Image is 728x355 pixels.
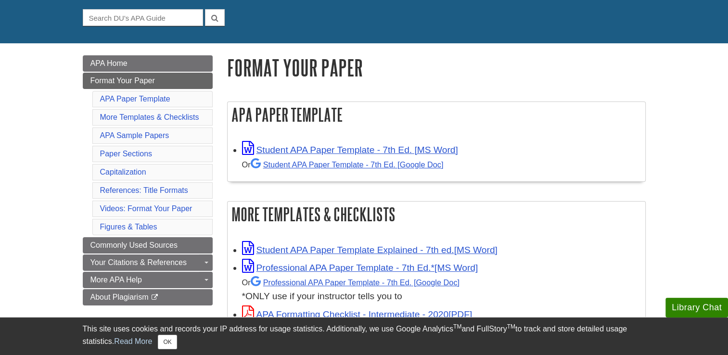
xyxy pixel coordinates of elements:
[507,323,515,330] sup: TM
[83,254,213,271] a: Your Citations & References
[83,73,213,89] a: Format Your Paper
[83,289,213,305] a: About Plagiarism
[228,102,645,127] h2: APA Paper Template
[242,263,478,273] a: Link opens in new window
[83,237,213,254] a: Commonly Used Sources
[90,293,149,301] span: About Plagiarism
[453,323,461,330] sup: TM
[158,335,177,349] button: Close
[242,278,460,287] small: Or
[251,278,460,287] a: Professional APA Paper Template - 7th Ed.
[100,186,188,194] a: References: Title Formats
[83,55,213,72] a: APA Home
[242,145,458,155] a: Link opens in new window
[100,223,157,231] a: Figures & Tables
[100,95,170,103] a: APA Paper Template
[90,241,178,249] span: Commonly Used Sources
[228,202,645,227] h2: More Templates & Checklists
[114,337,152,345] a: Read More
[251,160,444,169] a: Student APA Paper Template - 7th Ed. [Google Doc]
[90,258,187,266] span: Your Citations & References
[242,160,444,169] small: Or
[90,59,128,67] span: APA Home
[242,309,473,319] a: Link opens in new window
[242,275,640,304] div: *ONLY use if your instructor tells you to
[227,55,646,80] h1: Format Your Paper
[83,272,213,288] a: More APA Help
[100,168,146,176] a: Capitalization
[100,150,153,158] a: Paper Sections
[90,76,155,85] span: Format Your Paper
[151,294,159,301] i: This link opens in a new window
[100,204,192,213] a: Videos: Format Your Paper
[100,131,169,139] a: APA Sample Papers
[83,323,646,349] div: This site uses cookies and records your IP address for usage statistics. Additionally, we use Goo...
[83,9,203,26] input: Search DU's APA Guide
[100,113,199,121] a: More Templates & Checklists
[665,298,728,317] button: Library Chat
[242,245,498,255] a: Link opens in new window
[90,276,142,284] span: More APA Help
[83,55,213,305] div: Guide Page Menu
